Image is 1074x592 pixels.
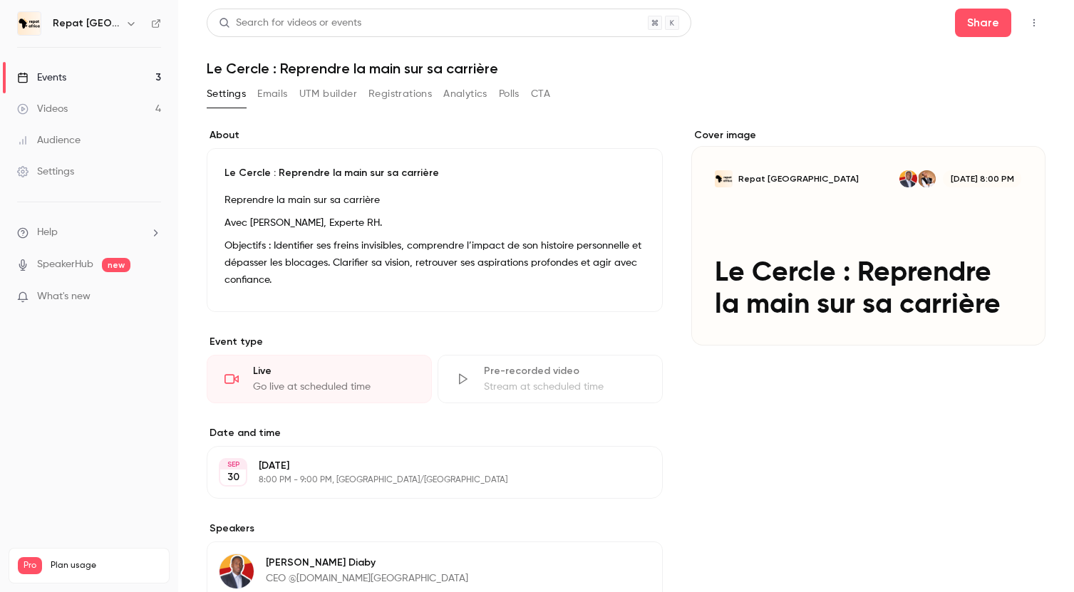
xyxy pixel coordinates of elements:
[17,102,68,116] div: Videos
[37,257,93,272] a: SpeakerHub
[499,83,520,105] button: Polls
[207,60,1045,77] h1: Le Cercle : Reprendre la main sur sa carrière
[207,426,663,440] label: Date and time
[955,9,1011,37] button: Share
[37,289,91,304] span: What's new
[102,258,130,272] span: new
[438,355,663,403] div: Pre-recorded videoStream at scheduled time
[484,364,645,378] div: Pre-recorded video
[253,380,414,394] div: Go live at scheduled time
[17,165,74,179] div: Settings
[691,128,1045,142] label: Cover image
[207,83,246,105] button: Settings
[368,83,432,105] button: Registrations
[144,291,161,303] iframe: Noticeable Trigger
[224,166,645,180] p: Le Cercle : Reprendre la main sur sa carrière
[207,355,432,403] div: LiveGo live at scheduled time
[207,521,663,536] label: Speakers
[17,225,161,240] li: help-dropdown-opener
[259,459,587,473] p: [DATE]
[227,470,239,484] p: 30
[37,225,58,240] span: Help
[531,83,550,105] button: CTA
[443,83,487,105] button: Analytics
[484,380,645,394] div: Stream at scheduled time
[224,192,645,209] p: Reprendre la main sur sa carrière
[257,83,287,105] button: Emails
[18,12,41,35] img: Repat Africa
[53,16,120,31] h6: Repat [GEOGRAPHIC_DATA]
[220,459,246,469] div: SEP
[224,237,645,289] p: Objectifs : Identifier ses freins invisibles, comprendre l’impact de son histoire personnelle et ...
[17,71,66,85] div: Events
[224,214,645,232] p: Avec [PERSON_NAME], Experte RH.
[219,16,361,31] div: Search for videos or events
[299,83,357,105] button: UTM builder
[207,128,663,142] label: About
[17,133,81,147] div: Audience
[266,556,468,570] p: [PERSON_NAME] Diaby
[51,560,160,571] span: Plan usage
[266,571,468,586] p: CEO @[DOMAIN_NAME][GEOGRAPHIC_DATA]
[207,335,663,349] p: Event type
[18,557,42,574] span: Pro
[691,128,1045,346] section: Cover image
[220,554,254,588] img: Kara Diaby
[259,474,587,486] p: 8:00 PM - 9:00 PM, [GEOGRAPHIC_DATA]/[GEOGRAPHIC_DATA]
[253,364,414,378] div: Live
